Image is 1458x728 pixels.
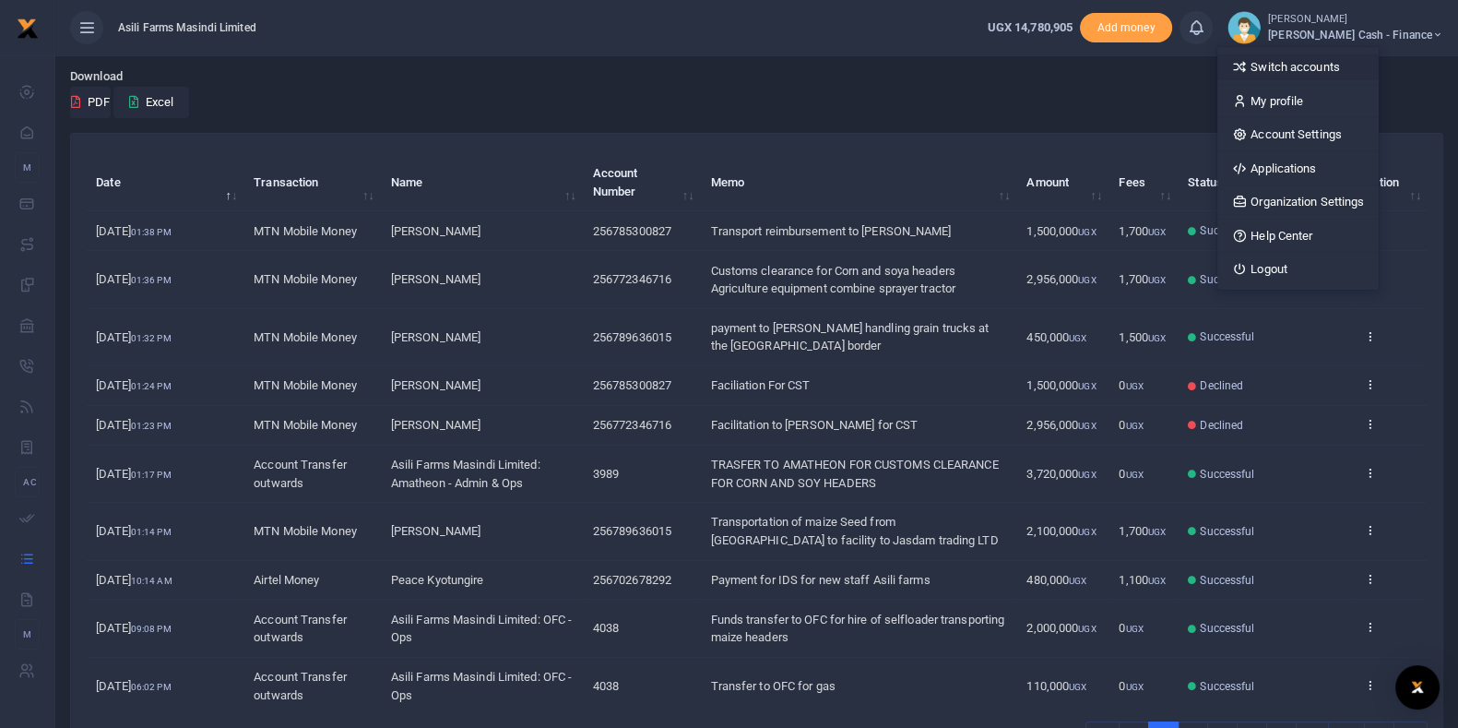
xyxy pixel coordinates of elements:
span: 4038 [593,621,619,635]
span: 1,500,000 [1026,378,1096,392]
span: [PERSON_NAME] [391,378,480,392]
small: UGX [1125,470,1143,480]
span: TRASFER TO AMATHEON FOR CUSTOMS CLEARANCE FOR CORN AND SOY HEADERS [710,458,998,490]
span: 1,700 [1119,224,1166,238]
th: Status: activate to sort column ascending [1178,154,1354,211]
small: [PERSON_NAME] [1268,12,1443,28]
span: MTN Mobile Money [254,224,357,238]
small: UGX [1148,333,1166,343]
small: UGX [1078,624,1096,634]
span: 2,100,000 [1026,524,1096,538]
span: [DATE] [96,573,172,587]
span: MTN Mobile Money [254,524,357,538]
span: Successful [1200,466,1254,483]
span: 0 [1119,621,1143,635]
li: M [15,152,40,183]
th: Name: activate to sort column ascending [381,154,583,211]
small: UGX [1078,227,1096,237]
li: M [15,619,40,650]
span: Payment for IDS for new staff Asili farms [710,573,930,587]
span: Account Transfer outwards [254,670,347,702]
small: 01:36 PM [131,275,172,285]
span: 1,500 [1119,330,1166,344]
span: 110,000 [1026,679,1086,693]
small: 01:32 PM [131,333,172,343]
span: 2,956,000 [1026,418,1096,432]
img: logo-small [17,18,39,40]
span: 4038 [593,679,619,693]
span: [DATE] [96,679,171,693]
small: 06:02 PM [131,682,172,692]
span: 256785300827 [593,378,671,392]
small: UGX [1148,527,1166,537]
span: [DATE] [96,224,171,238]
span: Funds transfer to OFC for hire of selfloader transporting maize headers [710,613,1004,645]
span: [DATE] [96,418,171,432]
a: Account Settings [1217,122,1379,148]
span: MTN Mobile Money [254,330,357,344]
th: Amount: activate to sort column ascending [1016,154,1108,211]
span: [PERSON_NAME] [391,224,480,238]
a: profile-user [PERSON_NAME] [PERSON_NAME] Cash - Finance [1227,11,1443,44]
span: Asili Farms Masindi Limited: OFC - Ops [391,670,572,702]
span: [DATE] [96,272,171,286]
span: Successful [1200,572,1254,589]
a: Help Center [1217,223,1379,249]
span: 1,700 [1119,272,1166,286]
small: UGX [1125,624,1143,634]
img: profile-user [1227,11,1261,44]
span: [DATE] [96,467,171,481]
span: [DATE] [96,621,171,635]
span: Transfer to OFC for gas [710,679,835,693]
span: [PERSON_NAME] [391,330,480,344]
span: 256702678292 [593,573,671,587]
small: UGX [1148,227,1166,237]
span: Successful [1200,271,1254,288]
small: 01:23 PM [131,421,172,431]
span: 256785300827 [593,224,671,238]
small: 01:14 PM [131,527,172,537]
small: UGX [1125,381,1143,391]
small: 01:38 PM [131,227,172,237]
th: Fees: activate to sort column ascending [1108,154,1178,211]
small: UGX [1125,421,1143,431]
small: UGX [1078,275,1096,285]
span: 1,700 [1119,524,1166,538]
span: [PERSON_NAME] [391,524,480,538]
span: Asili Farms Masindi Limited: Amatheon - Admin & Ops [391,458,540,490]
span: Declined [1200,417,1243,434]
span: 1,500,000 [1026,224,1096,238]
span: Declined [1200,377,1243,394]
button: Excel [113,87,189,118]
small: UGX [1078,470,1096,480]
th: Transaction: activate to sort column ascending [243,154,381,211]
a: Add money [1080,19,1172,33]
small: UGX [1078,527,1096,537]
small: 01:24 PM [131,381,172,391]
a: Logout [1217,257,1379,282]
span: 2,956,000 [1026,272,1096,286]
span: [PERSON_NAME] [391,272,480,286]
span: MTN Mobile Money [254,418,357,432]
span: Asili Farms Masindi Limited [111,19,264,36]
span: Successful [1200,523,1254,540]
a: logo-small logo-large logo-large [17,20,39,34]
li: Wallet ballance [980,18,1080,37]
span: [PERSON_NAME] [391,418,480,432]
span: 256789636015 [593,330,671,344]
span: Add money [1080,13,1172,43]
span: Successful [1200,222,1254,239]
span: 256772346716 [593,272,671,286]
th: Date: activate to sort column descending [86,154,243,211]
span: 256772346716 [593,418,671,432]
span: MTN Mobile Money [254,272,357,286]
span: 0 [1119,679,1143,693]
li: Ac [15,467,40,497]
span: 0 [1119,467,1143,481]
small: UGX [1148,275,1166,285]
span: [DATE] [96,524,171,538]
span: Customs clearance for Corn and soya headers Agriculture equipment combine sprayer tractor [710,264,955,296]
small: UGX [1125,682,1143,692]
span: Successful [1200,328,1254,345]
small: 01:17 PM [131,470,172,480]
